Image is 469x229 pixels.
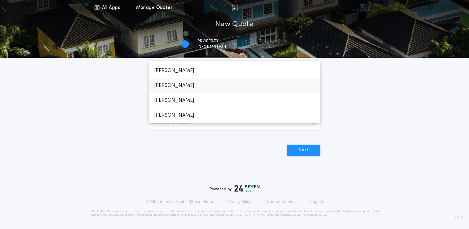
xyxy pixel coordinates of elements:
[245,42,247,47] h2: 2
[309,200,323,204] a: Support
[197,39,226,44] span: Property
[259,44,288,49] span: details
[232,4,237,11] img: img
[149,108,320,123] p: [PERSON_NAME]
[149,115,320,130] button: Select Zip Code
[90,209,380,217] p: DISCLAIMER: This estimate is provided for informational purposes only. 24|Seven Fees, a product o...
[153,119,198,127] p: Select Zip Code
[146,200,213,204] p: © All rights reserved. 24|Seven Fees
[234,185,260,192] img: logo
[454,215,463,220] span: 3.8.0
[149,78,320,93] p: [PERSON_NAME]
[149,61,320,123] ul: Select County
[350,4,374,11] img: vs-icon
[259,39,288,44] span: Transaction
[215,20,253,29] h1: New Quote
[265,200,296,204] a: Terms of Service
[226,200,251,204] a: Privacy Policy
[197,44,226,49] span: information
[149,93,320,108] p: [PERSON_NAME]
[184,42,186,47] h2: 1
[149,63,320,78] p: [PERSON_NAME]
[287,145,320,156] button: Next
[235,214,266,216] a: [URL][DOMAIN_NAME]
[210,185,260,192] div: Powered by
